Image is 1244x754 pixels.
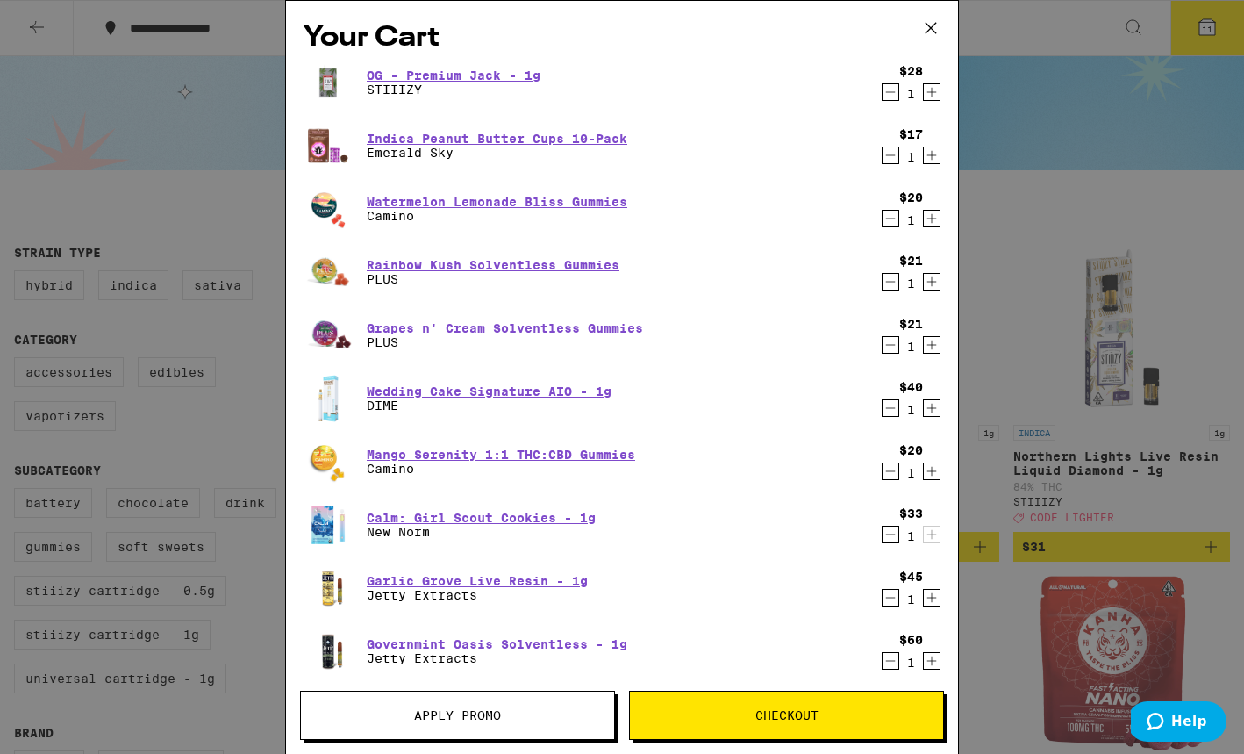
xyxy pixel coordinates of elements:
div: 1 [899,529,923,543]
p: PLUS [367,335,643,349]
p: Camino [367,462,635,476]
div: $21 [899,254,923,268]
div: $17 [899,127,923,141]
img: Emerald Sky - Indica Peanut Butter Cups 10-Pack [304,121,353,170]
p: STIIIZY [367,83,540,97]
img: Jetty Extracts - Garlic Grove Live Resin - 1g [304,564,353,613]
span: Checkout [755,709,819,722]
button: Increment [923,147,940,164]
div: 1 [899,150,923,164]
button: Decrement [882,526,899,543]
a: Grapes n' Cream Solventless Gummies [367,321,643,335]
button: Apply Promo [300,691,615,740]
a: Rainbow Kush Solventless Gummies [367,258,619,272]
div: 1 [899,340,923,354]
div: 1 [899,656,923,670]
a: Governmint Oasis Solventless - 1g [367,637,627,651]
a: Garlic Grove Live Resin - 1g [367,574,588,588]
img: PLUS - Rainbow Kush Solventless Gummies [304,248,353,297]
button: Decrement [882,83,899,101]
a: Indica Peanut Butter Cups 10-Pack [367,132,627,146]
img: New Norm - Calm: Girl Scout Cookies - 1g [304,500,353,549]
button: Increment [923,589,940,607]
div: $45 [899,570,923,584]
button: Decrement [882,336,899,354]
div: $60 [899,633,923,647]
img: Jetty Extracts - Lemon Cherry Cake Solventless - 1g [304,690,353,739]
button: Decrement [882,399,899,417]
iframe: Opens a widget where you can find more information [1131,701,1226,745]
button: Increment [923,652,940,670]
button: Decrement [882,652,899,670]
div: 1 [899,403,923,417]
p: DIME [367,399,611,413]
img: PLUS - Grapes n' Cream Solventless Gummies [304,311,353,360]
img: STIIIZY - OG - Premium Jack - 1g [304,58,353,107]
img: DIME - Wedding Cake Signature AIO - 1g [304,374,353,423]
img: Jetty Extracts - Governmint Oasis Solventless - 1g [304,627,353,676]
p: New Norm [367,525,596,539]
button: Increment [923,526,940,543]
div: $20 [899,190,923,205]
div: 1 [899,592,923,607]
button: Increment [923,463,940,480]
div: $20 [899,443,923,457]
p: Jetty Extracts [367,651,627,665]
p: Emerald Sky [367,146,627,160]
div: 1 [899,276,923,291]
h2: Your Cart [304,18,940,58]
button: Increment [923,83,940,101]
button: Decrement [882,147,899,164]
button: Increment [923,210,940,227]
div: 1 [899,213,923,227]
button: Checkout [629,691,944,740]
a: Watermelon Lemonade Bliss Gummies [367,195,627,209]
div: 1 [899,466,923,480]
button: Increment [923,273,940,291]
button: Decrement [882,273,899,291]
button: Increment [923,336,940,354]
span: Apply Promo [414,709,501,722]
button: Decrement [882,589,899,607]
div: $33 [899,506,923,521]
p: Jetty Extracts [367,588,588,602]
a: Mango Serenity 1:1 THC:CBD Gummies [367,448,635,462]
p: PLUS [367,272,619,286]
div: $21 [899,317,923,331]
a: Wedding Cake Signature AIO - 1g [367,384,611,399]
button: Decrement [882,210,899,227]
button: Increment [923,399,940,417]
a: OG - Premium Jack - 1g [367,68,540,83]
button: Decrement [882,463,899,480]
p: Camino [367,209,627,223]
img: Camino - Watermelon Lemonade Bliss Gummies [304,184,353,233]
div: $28 [899,64,923,78]
div: 1 [899,87,923,101]
a: Calm: Girl Scout Cookies - 1g [367,511,596,525]
img: Camino - Mango Serenity 1:1 THC:CBD Gummies [304,437,353,486]
div: $40 [899,380,923,394]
